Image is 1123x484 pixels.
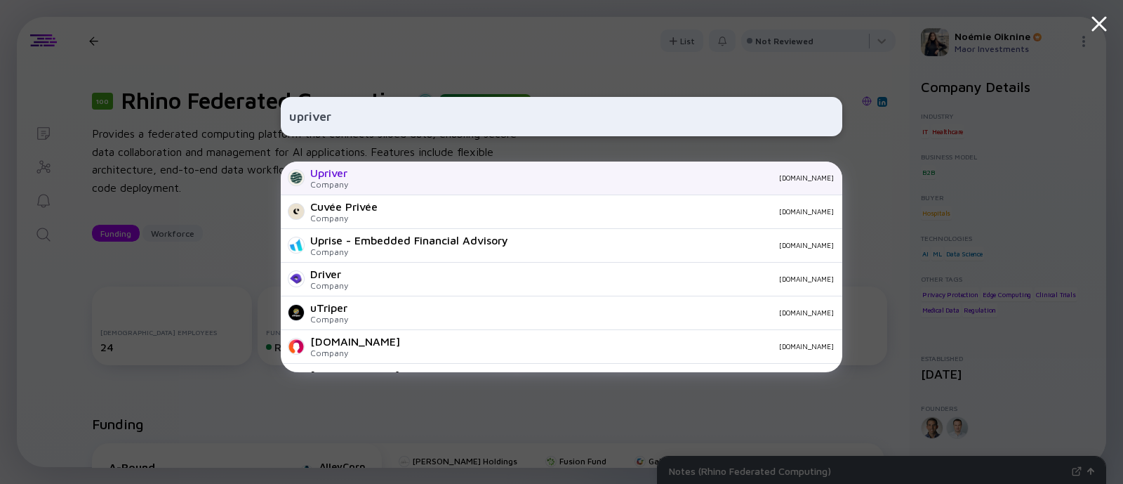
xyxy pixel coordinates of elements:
div: Company [310,314,348,325]
div: Upriver [310,166,348,179]
div: [DOMAIN_NAME] [519,241,834,249]
input: Search Company or Investor... [289,104,834,129]
div: Company [310,247,508,257]
div: [DOMAIN_NAME] [310,335,400,348]
div: [DOMAIN_NAME] [411,342,834,351]
div: Driver [310,268,348,280]
div: Cuvée Privée [310,200,378,213]
div: [DOMAIN_NAME] [359,174,834,182]
div: Company [310,213,378,223]
div: Company [310,348,400,358]
div: [DOMAIN_NAME] [359,308,834,317]
div: [PERSON_NAME] River Data [310,369,458,381]
div: [DOMAIN_NAME] [389,207,834,216]
div: uTriper [310,301,348,314]
div: Company [310,280,348,291]
div: Uprise - Embedded Financial Advisory [310,234,508,247]
div: Company [310,179,348,190]
div: [DOMAIN_NAME] [359,275,834,283]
